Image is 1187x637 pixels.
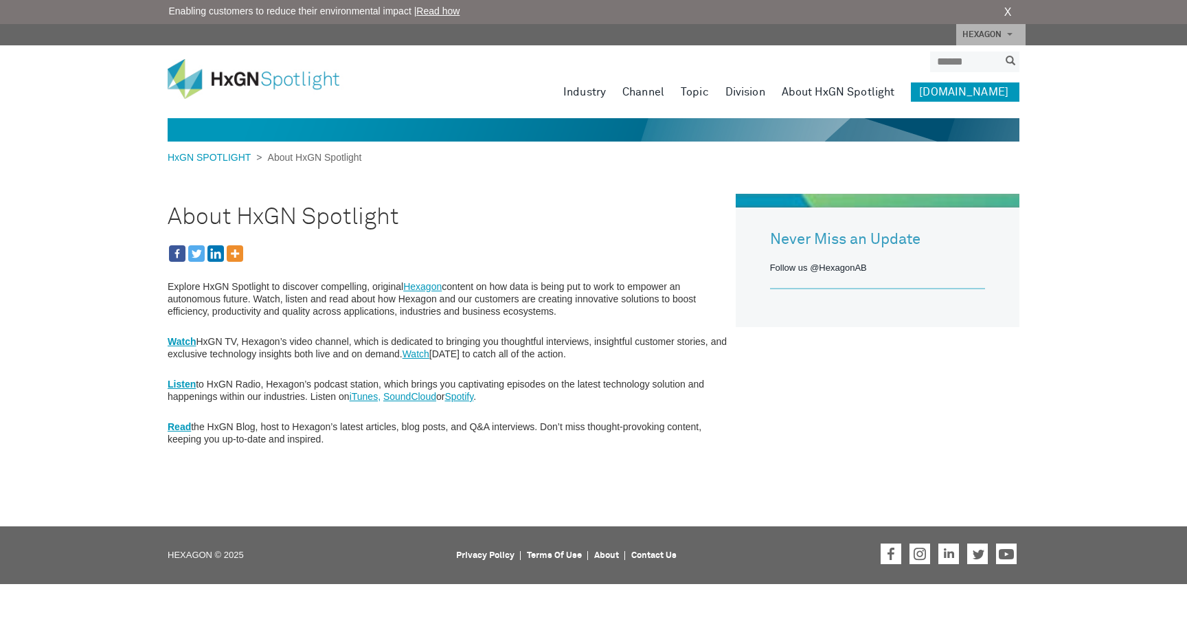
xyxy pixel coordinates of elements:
a: iTunes, [350,391,381,402]
a: SoundCloud [383,391,436,402]
a: Hexagon on Facebook [881,544,901,564]
p: the HxGN Blog, host to Hexagon’s latest articles, blog posts, and Q&A interviews. Don’t miss thou... [168,421,729,445]
span: About HxGN Spotlight [262,152,362,163]
span: Enabling customers to reduce their environmental impact | [169,4,460,19]
a: Topic [681,82,709,102]
a: Hexagon on Youtube [996,544,1017,564]
p: HEXAGON © 2025 [168,546,447,580]
a: [DOMAIN_NAME] [911,82,1019,102]
a: Read how [416,5,460,16]
h3: Never Miss an Update [770,232,985,248]
a: Spotify [444,391,473,402]
a: Follow us @HexagonAB [770,262,867,273]
a: X [1004,4,1012,21]
a: Twitter [188,245,205,262]
p: HxGN TV, Hexagon’s video channel, which is dedicated to bringing you thoughtful interviews, insig... [168,335,729,360]
a: Contact Us [631,551,677,560]
a: Privacy Policy [456,551,515,560]
a: Industry [563,82,606,102]
a: Hexagon on Instagram [909,544,930,564]
a: Hexagon on LinkedIn [938,544,959,564]
a: Channel [622,82,664,102]
a: Listen [168,379,196,390]
img: HxGN Spotlight [168,59,360,99]
a: About HxGN Spotlight [782,82,895,102]
a: About [594,551,619,560]
a: More [227,245,243,262]
p: to HxGN Radio, Hexagon’s podcast station, which brings you captivating episodes on the latest tec... [168,378,729,403]
a: Division [725,82,765,102]
a: HxGN SPOTLIGHT [168,152,256,163]
a: Watch [168,336,196,347]
a: Linkedin [207,245,224,262]
div: > [168,150,362,165]
h1: About HxGN Spotlight [168,194,729,241]
a: Hexagon [403,281,442,292]
a: Read [168,421,191,432]
a: Facebook [169,245,185,262]
a: Terms Of Use [527,551,582,560]
a: HEXAGON [956,24,1026,45]
a: Watch [403,348,429,359]
p: Explore HxGN Spotlight to discover compelling, original content on how data is being put to work ... [168,280,729,317]
a: Hexagon on Twitter [967,544,988,564]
